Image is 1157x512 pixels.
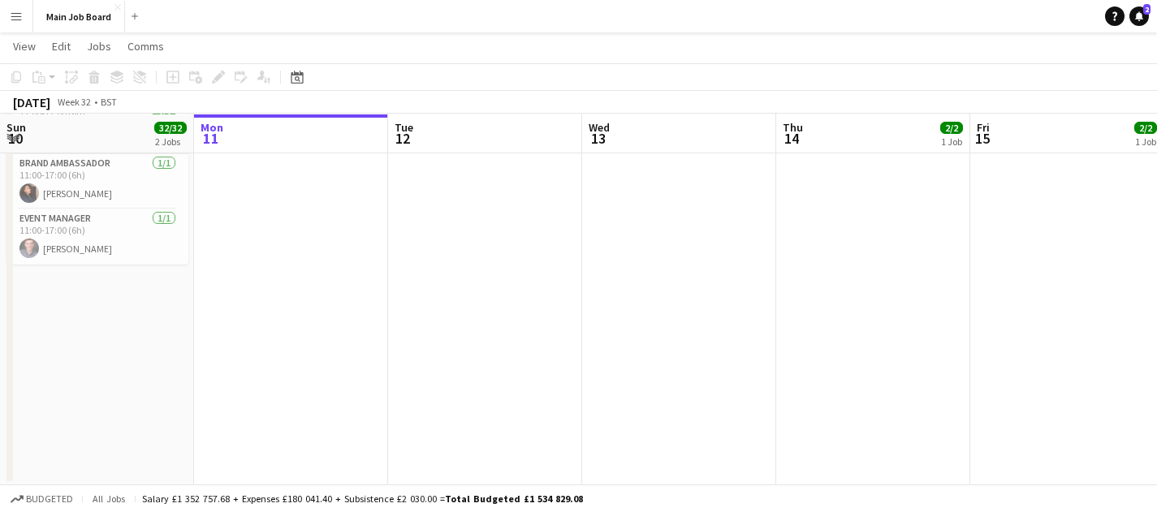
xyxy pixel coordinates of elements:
span: 32/32 [154,122,187,134]
span: Mon [201,120,223,135]
span: Comms [127,39,164,54]
div: BST [101,96,117,108]
span: 2/2 [940,122,963,134]
span: 12 [392,129,413,148]
div: 2 Jobs [155,136,186,148]
a: Jobs [80,36,118,57]
span: View [13,39,36,54]
a: View [6,36,42,57]
span: Thu [783,120,803,135]
a: Comms [121,36,171,57]
app-card-role: Brand Ambassador1/111:00-17:00 (6h)[PERSON_NAME] [6,154,188,209]
a: 2 [1129,6,1149,26]
div: 1 Job [941,136,962,148]
button: Budgeted [8,490,76,508]
span: Fri [977,120,990,135]
span: Budgeted [26,493,73,505]
span: 11 [198,129,223,148]
span: All jobs [89,493,128,505]
span: Total Budgeted £1 534 829.08 [445,493,583,505]
app-job-card: 11:00-17:00 (6h)2/2Haier Ice Cream Tour - LEEDS [PERSON_NAME] - [STREET_ADDRESS]2 RolesBrand Amba... [6,97,188,265]
span: 13 [586,129,610,148]
button: Main Job Board [33,1,125,32]
div: Salary £1 352 757.68 + Expenses £180 041.40 + Subsistence £2 030.00 = [142,493,583,505]
span: Jobs [87,39,111,54]
span: Tue [395,120,413,135]
span: 14 [780,129,803,148]
span: 15 [974,129,990,148]
div: [DATE] [13,94,50,110]
app-card-role: Event Manager1/111:00-17:00 (6h)[PERSON_NAME] [6,209,188,265]
span: Wed [589,120,610,135]
span: Week 32 [54,96,94,108]
span: 10 [4,129,26,148]
a: Edit [45,36,77,57]
span: 2/2 [1134,122,1157,134]
span: 2 [1143,4,1151,15]
span: Edit [52,39,71,54]
div: 1 Job [1135,136,1156,148]
span: Sun [6,120,26,135]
